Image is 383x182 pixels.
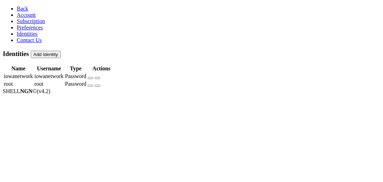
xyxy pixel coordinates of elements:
td: iowanetwork [3,73,34,80]
td: root [34,80,64,87]
a: Subscription [17,18,45,24]
a: Contact Us [17,37,42,43]
span: SHELL © [3,88,50,94]
td: iowanetwork [34,73,64,80]
b: NGN [20,88,33,94]
th: Type [65,65,87,72]
td: root [3,80,34,87]
a: Back [17,6,28,12]
a: Account [17,12,36,18]
th: Actions [87,65,115,72]
th: Name [3,65,34,72]
th: Username [34,65,64,72]
td: Password [65,73,87,80]
button: Add Identity [31,51,61,58]
a: Preferences [17,24,43,30]
td: Password [65,80,87,87]
a: Identities [17,31,38,37]
span: 4.2.0 [37,88,51,94]
h3: Identities [3,50,380,58]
